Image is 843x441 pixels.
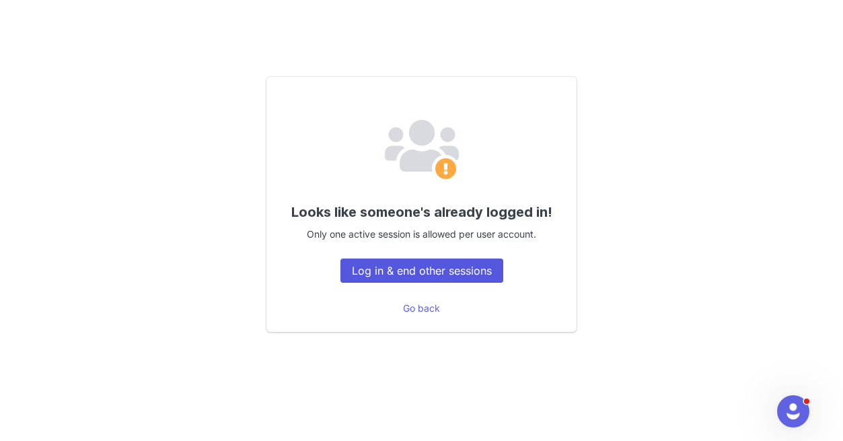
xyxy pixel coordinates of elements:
[385,120,459,182] img: Email Provider Logo
[307,228,536,240] span: Only one active session is allowed per user account.
[291,204,552,220] span: Looks like someone's already logged in!
[403,302,440,314] a: Go back
[340,259,503,283] button: Log in & end other sessions
[777,395,809,428] iframe: Intercom live chat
